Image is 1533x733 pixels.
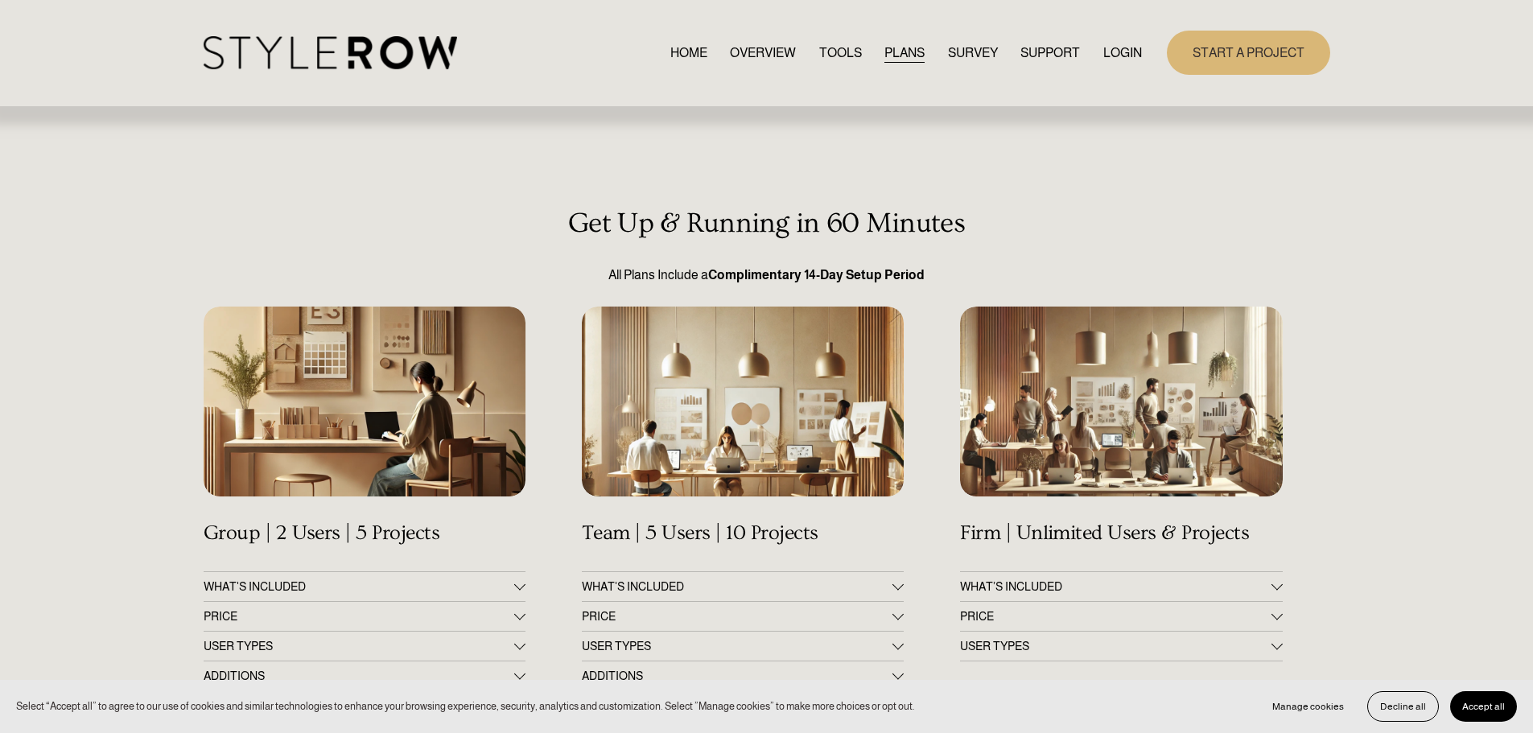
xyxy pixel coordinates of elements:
span: Accept all [1462,701,1505,712]
a: TOOLS [819,42,862,64]
button: Accept all [1450,691,1517,722]
button: USER TYPES [582,632,904,661]
a: PLANS [884,42,925,64]
button: PRICE [960,602,1282,631]
span: PRICE [582,610,892,623]
span: PRICE [960,610,1271,623]
a: HOME [670,42,707,64]
h4: Team | 5 Users | 10 Projects [582,521,904,546]
button: Manage cookies [1260,691,1356,722]
button: WHAT’S INCLUDED [960,572,1282,601]
p: Select “Accept all” to agree to our use of cookies and similar technologies to enhance your brows... [16,698,915,714]
a: folder dropdown [1020,42,1080,64]
span: WHAT'S INCLUDED [204,580,514,593]
a: OVERVIEW [730,42,796,64]
span: USER TYPES [582,640,892,653]
h3: Get Up & Running in 60 Minutes [204,208,1330,240]
button: PRICE [204,602,525,631]
a: SURVEY [948,42,998,64]
a: LOGIN [1103,42,1142,64]
span: ADDITIONS [204,669,514,682]
button: WHAT'S INCLUDED [582,572,904,601]
span: PRICE [204,610,514,623]
button: PRICE [582,602,904,631]
strong: Complimentary 14-Day Setup Period [708,268,925,282]
button: USER TYPES [204,632,525,661]
img: StyleRow [204,36,457,69]
a: START A PROJECT [1167,31,1330,75]
span: Manage cookies [1272,701,1344,712]
button: ADDITIONS [204,661,525,690]
button: USER TYPES [960,632,1282,661]
button: ADDITIONS [582,661,904,690]
span: USER TYPES [204,640,514,653]
p: All Plans Include a [204,266,1330,285]
span: WHAT’S INCLUDED [960,580,1271,593]
h4: Firm | Unlimited Users & Projects [960,521,1282,546]
span: WHAT'S INCLUDED [582,580,892,593]
span: USER TYPES [960,640,1271,653]
button: Decline all [1367,691,1439,722]
span: Decline all [1380,701,1426,712]
span: SUPPORT [1020,43,1080,63]
span: ADDITIONS [582,669,892,682]
h4: Group | 2 Users | 5 Projects [204,521,525,546]
button: WHAT'S INCLUDED [204,572,525,601]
